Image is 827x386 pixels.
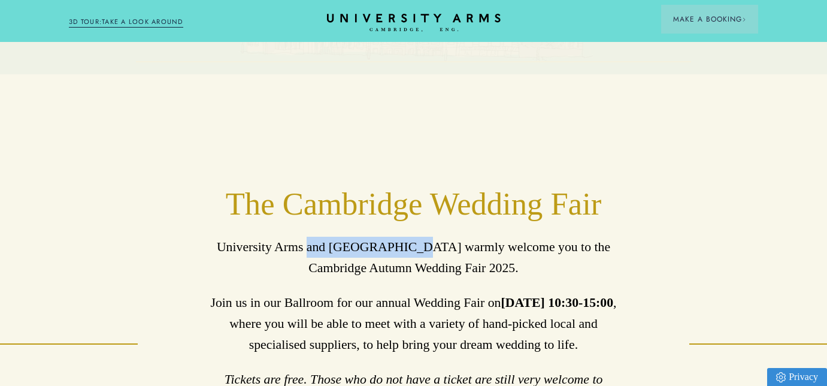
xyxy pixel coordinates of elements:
[207,237,620,279] p: University Arms and [GEOGRAPHIC_DATA] warmly welcome you to the Cambridge Autumn Wedding Fair 2025.
[69,17,183,28] a: 3D TOUR:TAKE A LOOK AROUND
[661,5,758,34] button: Make a BookingArrow icon
[207,292,620,355] p: Join us in our Ballroom for our annual Wedding Fair on , where you will be able to meet with a va...
[767,368,827,386] a: Privacy
[501,295,614,310] strong: [DATE] 10:30-15:00
[207,185,620,223] h2: The Cambridge Wedding Fair
[742,17,746,22] img: Arrow icon
[673,14,746,25] span: Make a Booking
[776,372,786,382] img: Privacy
[327,14,501,32] a: Home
